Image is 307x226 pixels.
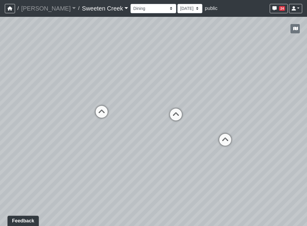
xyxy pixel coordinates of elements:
button: 24 [270,4,288,13]
a: [PERSON_NAME] [21,2,76,14]
span: 24 [279,6,285,11]
span: public [205,6,217,11]
a: Sweeten Creek [82,2,128,14]
span: / [76,2,82,14]
iframe: Ybug feedback widget [5,214,40,226]
span: / [15,2,21,14]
